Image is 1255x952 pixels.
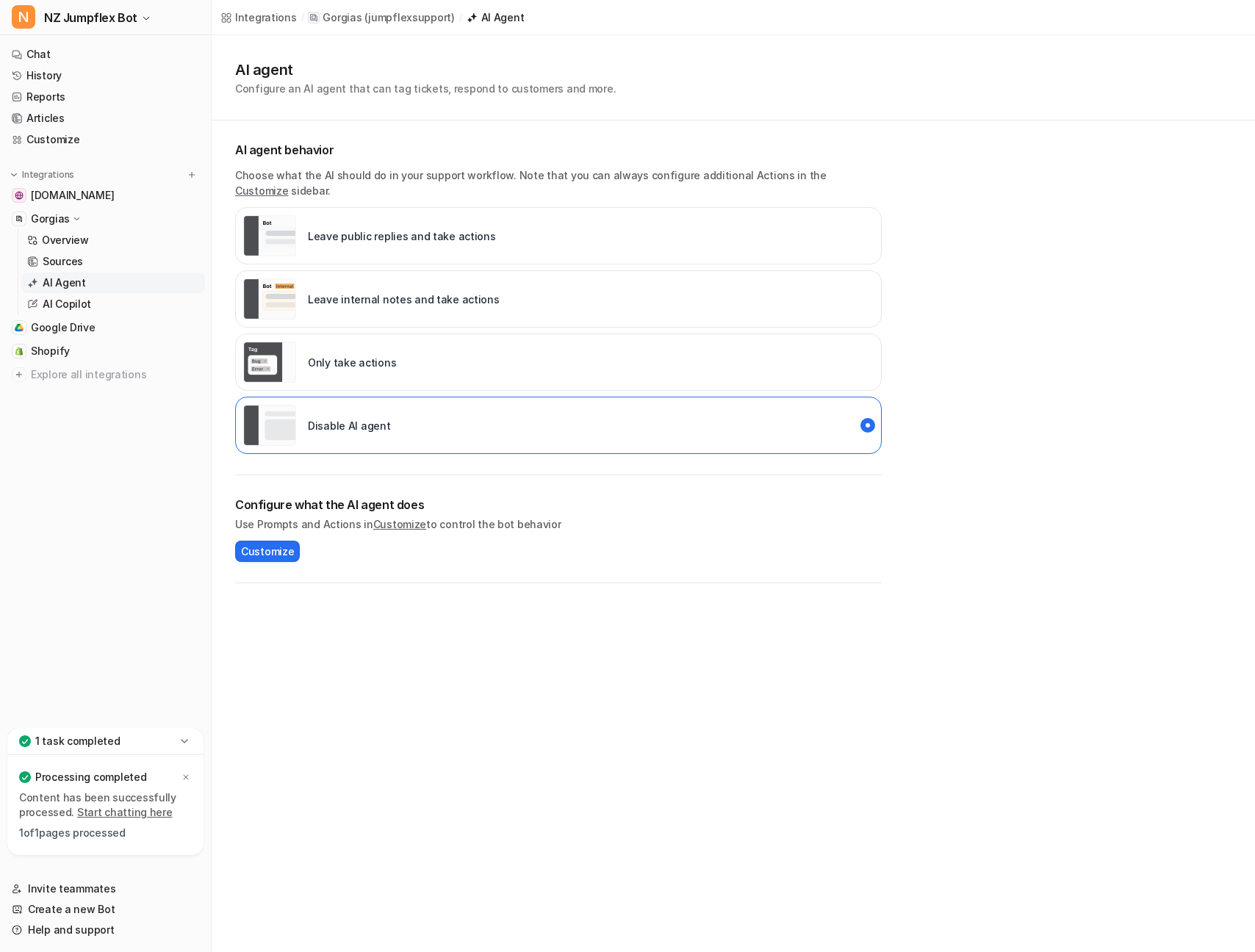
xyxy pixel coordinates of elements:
button: Customize [235,541,300,562]
p: Choose what the AI should do in your support workflow. Note that you can always configure additio... [235,167,882,198]
p: Leave internal notes and take actions [308,292,500,307]
span: N [12,5,35,29]
img: expand menu [9,170,19,180]
p: ( jumpflexsupport ) [364,10,454,25]
a: Integrations [220,10,297,25]
a: Create a new Bot [6,899,205,920]
h1: AI agent [235,59,616,81]
a: Customize [373,518,426,530]
p: 1 task completed [35,734,121,749]
div: live::disabled [235,333,882,391]
img: explore all integrations [12,367,26,382]
p: Content has been successfully processed. [19,790,192,820]
img: Shopify [15,347,24,356]
a: Help and support [6,920,205,940]
div: AI Agent [481,10,525,25]
a: Overview [21,230,205,250]
img: www.jumpflex.co.nz [15,191,24,200]
img: Only take actions [243,342,296,383]
img: Gorgias [15,214,24,223]
a: AI Copilot [21,294,205,314]
a: Chat [6,44,205,65]
p: Leave public replies and take actions [308,228,496,244]
img: Google Drive [15,323,24,332]
p: 1 of 1 pages processed [19,826,192,840]
p: Overview [42,233,89,248]
p: Use Prompts and Actions in to control the bot behavior [235,516,882,532]
p: Integrations [22,169,74,181]
a: www.jumpflex.co.nz[DOMAIN_NAME] [6,185,205,206]
div: live::internal_reply [235,270,882,328]
p: Disable AI agent [308,418,391,433]
a: Gorgias(jumpflexsupport) [308,10,454,25]
a: Google DriveGoogle Drive [6,317,205,338]
p: Configure an AI agent that can tag tickets, respond to customers and more. [235,81,616,96]
a: Invite teammates [6,879,205,899]
p: Gorgias [323,10,362,25]
a: ShopifyShopify [6,341,205,361]
span: Explore all integrations [31,363,199,386]
p: AI agent behavior [235,141,882,159]
a: AI Agent [21,273,205,293]
a: History [6,65,205,86]
div: paused::disabled [235,397,882,454]
a: Explore all integrations [6,364,205,385]
div: Integrations [235,10,297,25]
button: Integrations [6,167,79,182]
a: AI Agent [467,10,525,25]
img: Leave internal notes and take actions [243,278,296,320]
span: NZ Jumpflex Bot [44,7,137,28]
div: live::external_reply [235,207,882,264]
span: Google Drive [31,320,96,335]
img: Disable AI agent [243,405,296,446]
span: / [459,11,462,24]
img: Leave public replies and take actions [243,215,296,256]
p: Processing completed [35,770,146,785]
img: menu_add.svg [187,170,197,180]
p: Sources [43,254,83,269]
a: Customize [235,184,288,197]
span: Customize [241,544,294,559]
span: Shopify [31,344,70,358]
p: Only take actions [308,355,396,370]
p: Gorgias [31,212,70,226]
a: Start chatting here [77,806,173,818]
a: Reports [6,87,205,107]
span: [DOMAIN_NAME] [31,188,114,203]
p: AI Copilot [43,297,91,311]
span: / [301,11,304,24]
a: Customize [6,129,205,150]
a: Sources [21,251,205,272]
a: Articles [6,108,205,129]
p: AI Agent [43,275,86,290]
h2: Configure what the AI agent does [235,496,882,513]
